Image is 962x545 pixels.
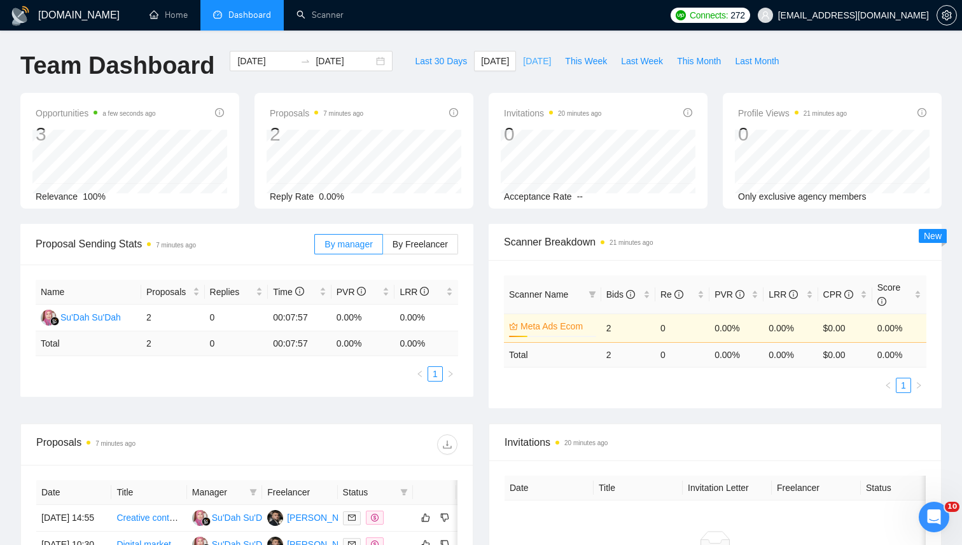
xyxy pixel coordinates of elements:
[300,56,310,66] span: swap-right
[621,54,663,68] span: Last Week
[586,285,599,304] span: filter
[215,108,224,117] span: info-circle
[102,110,155,117] time: a few seconds ago
[523,54,551,68] span: [DATE]
[877,282,901,307] span: Score
[437,434,457,455] button: download
[606,289,635,300] span: Bids
[210,285,254,299] span: Replies
[937,10,956,20] span: setting
[504,106,601,121] span: Invitations
[296,10,344,20] a: searchScanner
[36,280,141,305] th: Name
[412,366,428,382] li: Previous Page
[660,289,683,300] span: Re
[504,122,601,146] div: 0
[192,510,208,526] img: S
[730,8,744,22] span: 272
[205,280,268,305] th: Replies
[872,314,926,342] td: 0.00%
[400,488,408,496] span: filter
[228,10,271,20] span: Dashboard
[20,51,214,81] h1: Team Dashboard
[111,480,186,505] th: Title
[715,289,744,300] span: PVR
[187,480,262,505] th: Manager
[481,54,509,68] span: [DATE]
[769,289,798,300] span: LRR
[558,51,614,71] button: This Week
[872,342,926,367] td: 0.00 %
[192,485,244,499] span: Manager
[438,439,457,450] span: download
[393,239,448,249] span: By Freelancer
[896,378,910,392] a: 1
[504,234,926,250] span: Scanner Breakdown
[474,51,516,71] button: [DATE]
[408,51,474,71] button: Last 30 Days
[818,314,872,342] td: $0.00
[504,191,572,202] span: Acceptance Rate
[273,287,303,297] span: Time
[674,290,683,299] span: info-circle
[915,382,923,389] span: right
[268,331,331,356] td: 00:07:57
[565,54,607,68] span: This Week
[761,11,770,20] span: user
[844,290,853,299] span: info-circle
[655,314,709,342] td: 0
[141,331,205,356] td: 2
[683,108,692,117] span: info-circle
[267,510,283,526] img: DK
[709,314,763,342] td: 0.00%
[83,191,106,202] span: 100%
[594,476,683,500] th: Title
[331,331,395,356] td: 0.00 %
[50,317,59,326] img: gigradar-bm.png
[150,10,188,20] a: homeHome
[36,236,314,252] span: Proposal Sending Stats
[509,289,568,300] span: Scanner Name
[116,513,300,523] a: Creative content creators for my fashion brand
[677,54,721,68] span: This Month
[789,290,798,299] span: info-circle
[348,514,356,521] span: mail
[626,290,635,299] span: info-circle
[676,10,686,20] img: upwork-logo.png
[690,8,728,22] span: Connects:
[156,242,196,249] time: 7 minutes ago
[270,106,363,121] span: Proposals
[316,54,373,68] input: End date
[881,378,896,393] li: Previous Page
[146,285,190,299] span: Proposals
[443,366,458,382] li: Next Page
[881,378,896,393] button: left
[412,366,428,382] button: left
[237,54,295,68] input: Start date
[428,366,443,382] li: 1
[735,290,744,299] span: info-circle
[738,191,867,202] span: Only exclusive agency members
[205,305,268,331] td: 0
[331,305,395,331] td: 0.00%
[509,322,518,331] span: crown
[818,342,872,367] td: $ 0.00
[877,297,886,306] span: info-circle
[911,378,926,393] li: Next Page
[247,483,260,502] span: filter
[440,513,449,523] span: dislike
[416,370,424,378] span: left
[343,485,395,499] span: Status
[36,331,141,356] td: Total
[192,512,272,522] a: SSu'Dah Su'Dah
[141,280,205,305] th: Proposals
[202,517,211,526] img: gigradar-bm.png
[36,505,111,532] td: [DATE] 14:55
[295,287,304,296] span: info-circle
[937,5,957,25] button: setting
[437,510,452,525] button: dislike
[504,342,601,367] td: Total
[36,191,78,202] span: Relevance
[420,287,429,296] span: info-circle
[945,502,959,512] span: 10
